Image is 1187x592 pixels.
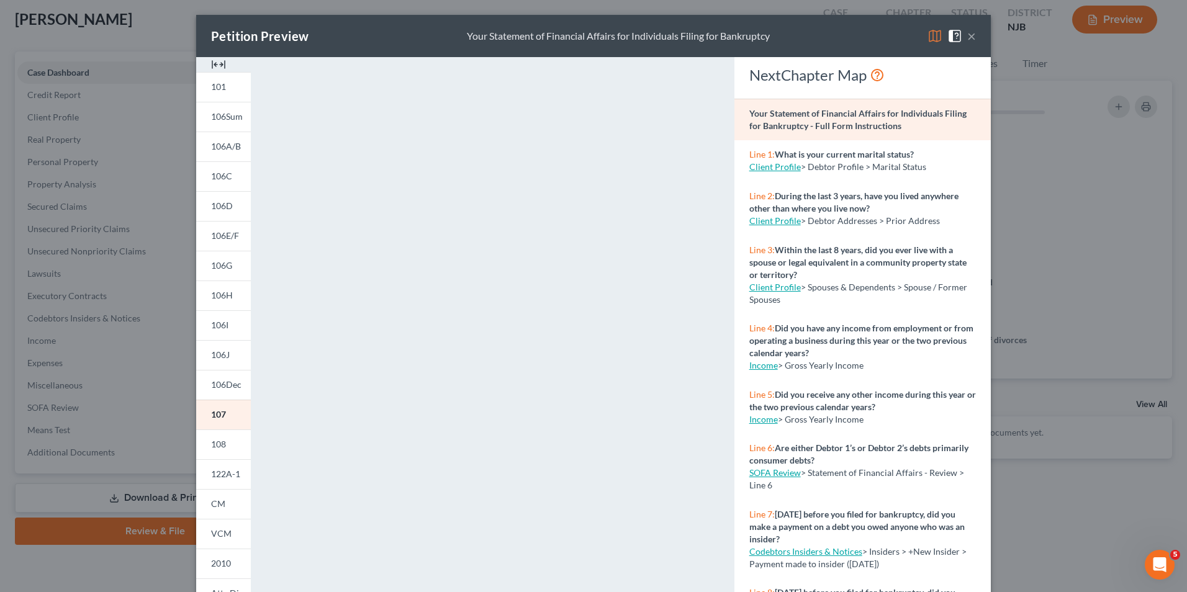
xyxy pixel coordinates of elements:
a: 106C [196,161,251,191]
strong: What is your current marital status? [775,149,914,159]
span: 2010 [211,558,231,568]
div: Your Statement of Financial Affairs for Individuals Filing for Bankruptcy [467,29,770,43]
span: Line 6: [749,442,775,453]
a: 106J [196,340,251,370]
strong: Did you have any income from employment or from operating a business during this year or the two ... [749,323,973,358]
span: 106D [211,200,233,211]
span: > Insiders > +New Insider > Payment made to insider ([DATE]) [749,546,967,569]
span: 106Sum [211,111,243,122]
a: 106Dec [196,370,251,400]
span: 106C [211,171,232,181]
div: Petition Preview [211,27,309,45]
a: 108 [196,429,251,459]
span: 107 [211,409,226,419]
a: Client Profile [749,161,801,172]
span: Line 7: [749,509,775,519]
span: > Gross Yearly Income [778,360,864,370]
a: 106D [196,191,251,221]
a: 2010 [196,549,251,578]
a: 122A-1 [196,459,251,489]
strong: During the last 3 years, have you lived anywhere other than where you live now? [749,191,959,213]
span: 106I [211,320,228,330]
a: 106I [196,310,251,340]
span: > Gross Yearly Income [778,414,864,424]
span: 5 [1170,550,1180,560]
span: Line 4: [749,323,775,333]
a: 106A/B [196,132,251,161]
a: 106G [196,251,251,280]
strong: Are either Debtor 1’s or Debtor 2’s debts primarily consumer debts? [749,442,968,465]
span: 122A-1 [211,469,240,479]
a: VCM [196,519,251,549]
a: Income [749,360,778,370]
div: NextChapter Map [749,65,976,85]
strong: Within the last 8 years, did you ever live with a spouse or legal equivalent in a community prope... [749,244,967,280]
img: map-eea8200ae884c6f1103ae1953ef3d486a96c86aabb227e865a55264e3737af1f.svg [927,29,942,43]
a: 106E/F [196,221,251,251]
span: 108 [211,439,226,449]
strong: Your Statement of Financial Affairs for Individuals Filing for Bankruptcy - Full Form Instructions [749,108,967,131]
a: 101 [196,72,251,102]
span: 101 [211,81,226,92]
span: 106E/F [211,230,239,241]
a: SOFA Review [749,467,801,478]
span: 106A/B [211,141,241,151]
a: Client Profile [749,282,801,292]
span: > Spouses & Dependents > Spouse / Former Spouses [749,282,967,305]
span: 106G [211,260,232,271]
img: help-close-5ba153eb36485ed6c1ea00a893f15db1cb9b99d6cae46e1a8edb6c62d00a1a76.svg [947,29,962,43]
a: CM [196,489,251,519]
span: CM [211,498,225,509]
a: 106Sum [196,102,251,132]
strong: [DATE] before you filed for bankruptcy, did you make a payment on a debt you owed anyone who was ... [749,509,965,544]
span: Line 5: [749,389,775,400]
span: > Debtor Profile > Marital Status [801,161,926,172]
span: 106Dec [211,379,241,390]
button: × [967,29,976,43]
span: VCM [211,528,232,539]
a: Codebtors Insiders & Notices [749,546,862,557]
span: Line 3: [749,244,775,255]
span: 106H [211,290,233,300]
strong: Did you receive any other income during this year or the two previous calendar years? [749,389,976,412]
a: Client Profile [749,215,801,226]
iframe: Intercom live chat [1145,550,1175,580]
a: 107 [196,400,251,429]
span: > Debtor Addresses > Prior Address [801,215,940,226]
span: 106J [211,349,230,360]
img: expand-e0f6d898513216a626fdd78e52531dac95497ffd26381d4c15ee2fc46db09dca.svg [211,57,226,72]
a: 106H [196,280,251,310]
span: > Statement of Financial Affairs - Review > Line 6 [749,467,964,490]
span: Line 2: [749,191,775,201]
a: Income [749,414,778,424]
span: Line 1: [749,149,775,159]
